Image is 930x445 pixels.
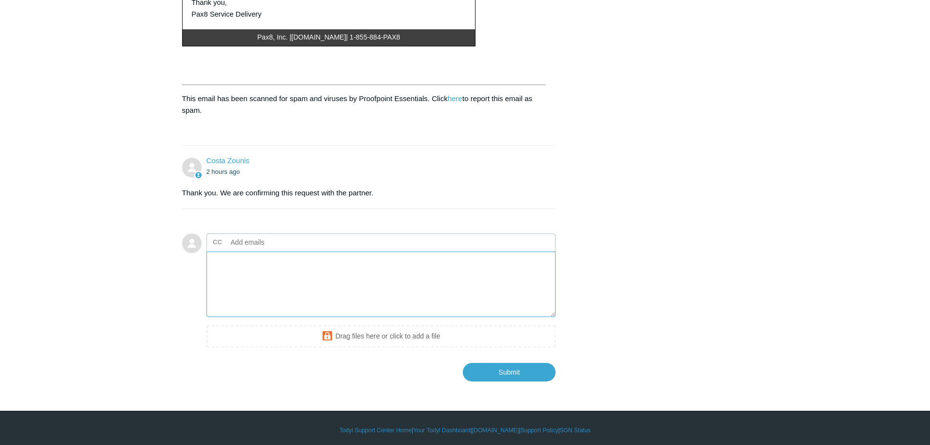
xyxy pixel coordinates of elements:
[339,426,412,435] a: Todyl Support Center Home
[207,252,556,318] textarea: Add your reply
[182,426,748,435] div: | | | |
[207,156,249,165] a: Costa Zounis
[472,426,519,435] a: [DOMAIN_NAME]
[213,235,222,250] label: CC
[448,94,462,103] a: here
[520,426,558,435] a: Support Policy
[257,33,400,41] span: Pax8, Inc. | | 1-855-884-PAX8
[182,187,546,199] div: Thank you. We are confirming this request with the partner.
[463,363,556,381] input: Submit
[413,426,470,435] a: Your Todyl Dashboard
[182,93,546,116] p: This email has been scanned for spam and viruses by Proofpoint Essentials. Click to report this e...
[227,235,332,250] input: Add emails
[560,426,591,435] a: SGN Status
[207,168,240,175] time: 10/01/2025, 16:33
[291,33,346,41] a: [DOMAIN_NAME]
